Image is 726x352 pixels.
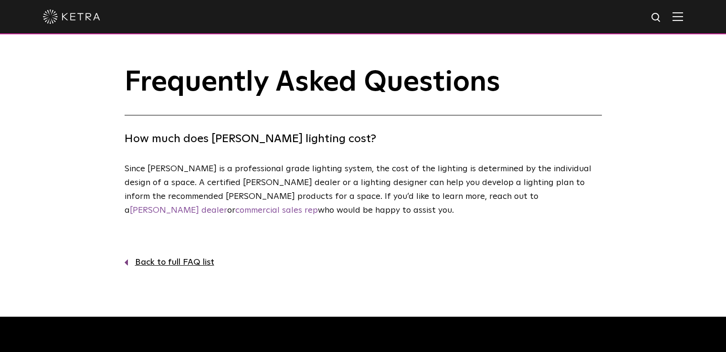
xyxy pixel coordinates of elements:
[125,67,602,115] h1: Frequently Asked Questions
[125,162,597,217] p: Since [PERSON_NAME] is a professional grade lighting system, the cost of the lighting is determin...
[43,10,100,24] img: ketra-logo-2019-white
[673,12,683,21] img: Hamburger%20Nav.svg
[235,206,318,215] a: commercial sales rep
[130,206,227,215] a: [PERSON_NAME] dealer
[651,12,663,24] img: search icon
[125,130,602,148] h4: How much does [PERSON_NAME] lighting cost?
[125,256,602,269] a: Back to full FAQ list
